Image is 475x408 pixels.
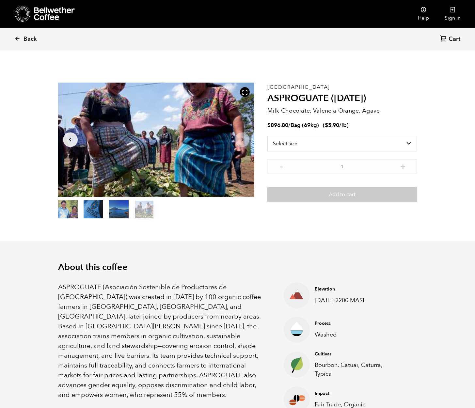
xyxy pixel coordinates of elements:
[267,121,271,129] span: $
[315,296,396,305] p: [DATE]-2200 MASL
[277,163,285,169] button: -
[267,93,417,104] h2: ASPROGUATE ([DATE])
[267,106,417,115] p: Milk Chocolate, Valencia Orange, Agave
[288,121,291,129] span: /
[315,320,396,327] h4: Process
[267,187,417,202] button: Add to cart
[315,286,396,292] h4: Elevation
[315,390,396,397] h4: Impact
[323,121,349,129] span: ( )
[315,351,396,357] h4: Cultivar
[58,282,268,400] p: ASPROGUATE (Asociación Sostenible de Productores de [GEOGRAPHIC_DATA]) was created in [DATE] by 1...
[399,163,407,169] button: +
[449,35,460,43] span: Cart
[58,262,417,273] h2: About this coffee
[267,121,288,129] bdi: 896.80
[315,330,396,339] p: Washed
[24,35,37,43] span: Back
[325,121,339,129] bdi: 5.90
[325,121,328,129] span: $
[339,121,347,129] span: /lb
[315,361,396,378] p: Bourbon, Catuai, Caturra, Typica
[291,121,319,129] span: Bag (69kg)
[440,35,462,44] a: Cart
